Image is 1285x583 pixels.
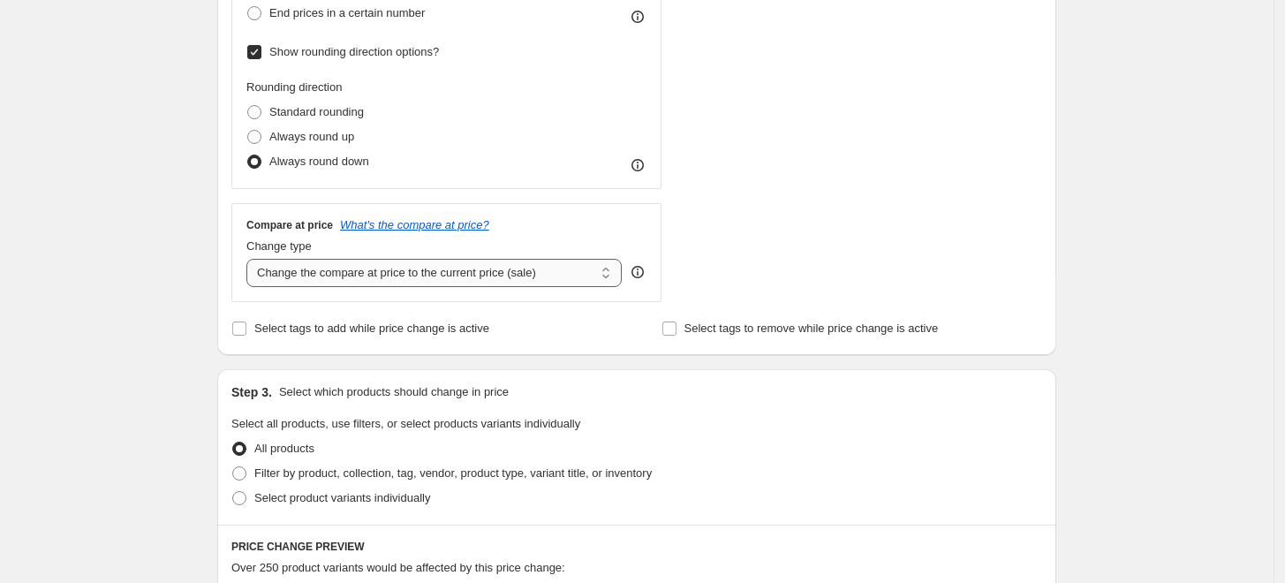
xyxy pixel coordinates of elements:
span: All products [254,442,314,455]
button: What's the compare at price? [340,218,489,231]
h3: Compare at price [246,218,333,232]
span: Select all products, use filters, or select products variants individually [231,417,580,430]
span: Over 250 product variants would be affected by this price change: [231,561,565,574]
span: Always round down [269,155,369,168]
span: Filter by product, collection, tag, vendor, product type, variant title, or inventory [254,466,652,480]
span: Select product variants individually [254,491,430,504]
span: Rounding direction [246,80,342,94]
span: Select tags to remove while price change is active [684,322,939,335]
span: Select tags to add while price change is active [254,322,489,335]
h6: PRICE CHANGE PREVIEW [231,540,1042,554]
span: Standard rounding [269,105,364,118]
span: End prices in a certain number [269,6,425,19]
span: Show rounding direction options? [269,45,439,58]
p: Select which products should change in price [279,383,509,401]
span: Change type [246,239,312,253]
span: Always round up [269,130,354,143]
h2: Step 3. [231,383,272,401]
div: help [629,263,646,281]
